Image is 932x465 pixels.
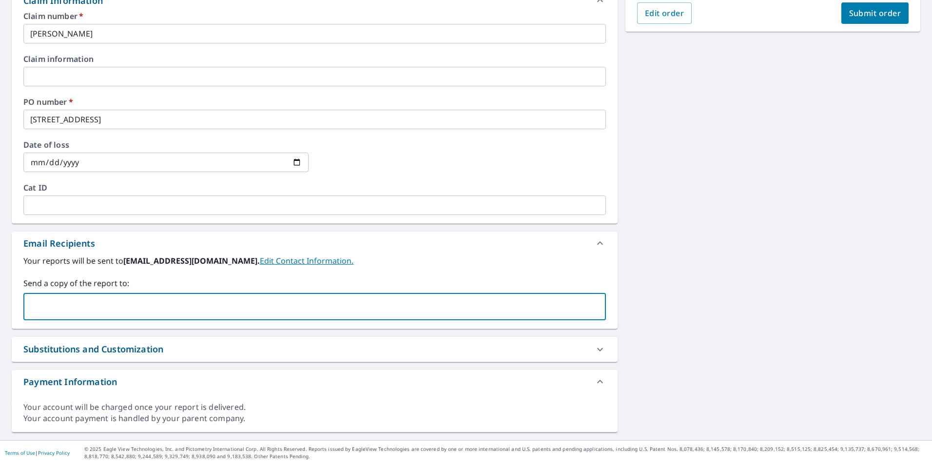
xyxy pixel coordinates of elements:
[23,375,117,388] div: Payment Information
[23,255,606,267] label: Your reports will be sent to
[23,343,163,356] div: Substitutions and Customization
[841,2,909,24] button: Submit order
[12,232,618,255] div: Email Recipients
[23,98,606,106] label: PO number
[5,450,70,456] p: |
[23,184,606,192] label: Cat ID
[23,402,606,413] div: Your account will be charged once your report is delivered.
[5,449,35,456] a: Terms of Use
[849,8,901,19] span: Submit order
[12,337,618,362] div: Substitutions and Customization
[23,277,606,289] label: Send a copy of the report to:
[23,55,606,63] label: Claim information
[84,446,927,460] p: © 2025 Eagle View Technologies, Inc. and Pictometry International Corp. All Rights Reserved. Repo...
[23,141,309,149] label: Date of loss
[38,449,70,456] a: Privacy Policy
[260,255,353,266] a: EditContactInfo
[12,370,618,393] div: Payment Information
[637,2,692,24] button: Edit order
[123,255,260,266] b: [EMAIL_ADDRESS][DOMAIN_NAME].
[645,8,684,19] span: Edit order
[23,413,606,424] div: Your account payment is handled by your parent company.
[23,12,606,20] label: Claim number
[23,237,95,250] div: Email Recipients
